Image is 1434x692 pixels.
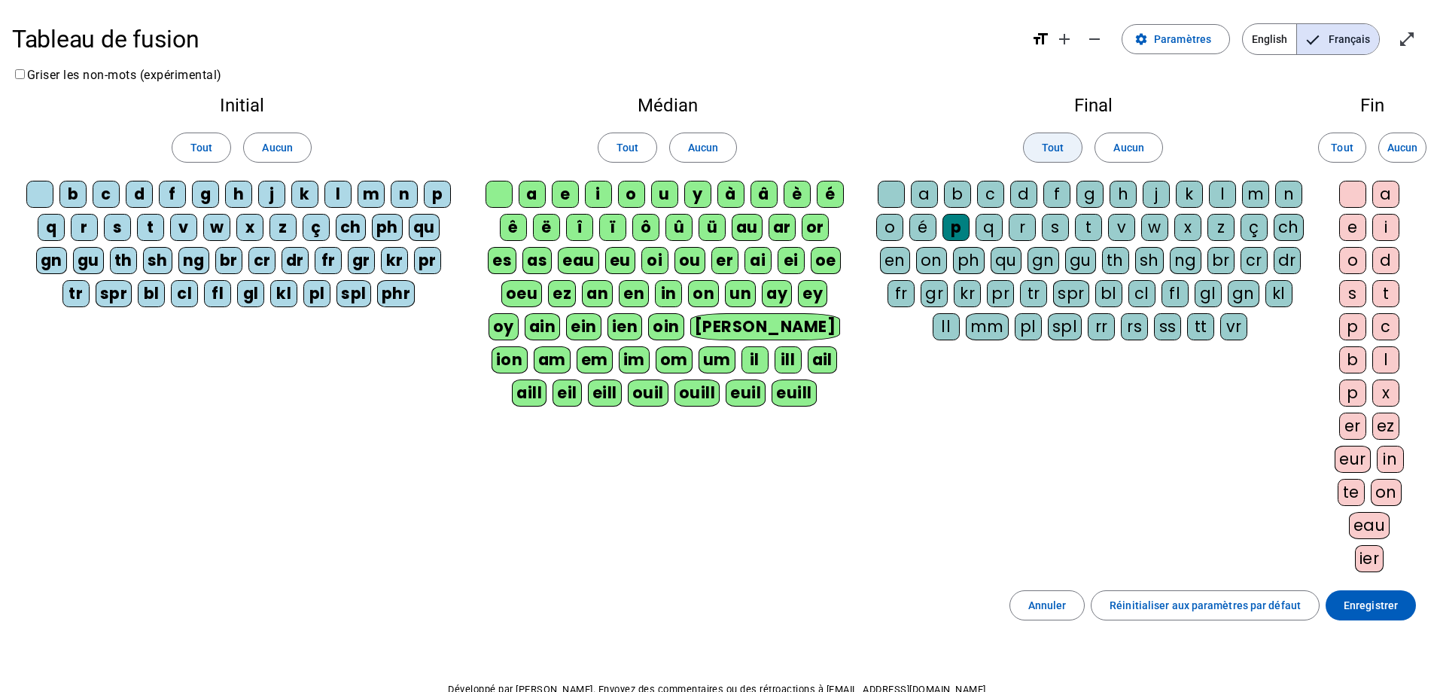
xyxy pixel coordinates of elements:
div: â [750,181,778,208]
div: ouill [674,380,720,407]
span: Annuler [1028,596,1067,614]
div: à [717,181,744,208]
div: ail [808,346,838,373]
div: ey [798,280,827,307]
div: n [1275,181,1302,208]
div: û [665,214,693,241]
div: eau [558,247,599,274]
span: Tout [1042,139,1064,157]
div: c [977,181,1004,208]
div: p [424,181,451,208]
div: gn [36,247,67,274]
div: s [1339,280,1366,307]
label: Griser les non-mots (expérimental) [12,68,222,82]
div: r [71,214,98,241]
div: f [1043,181,1070,208]
div: gl [1195,280,1222,307]
span: Paramètres [1154,30,1211,48]
div: t [137,214,164,241]
div: aill [512,380,547,407]
h2: Final [875,96,1311,114]
div: o [618,181,645,208]
span: Français [1297,24,1379,54]
div: ay [762,280,792,307]
div: b [944,181,971,208]
div: ch [1274,214,1304,241]
div: th [110,247,137,274]
div: ou [674,247,705,274]
div: ill [775,346,802,373]
h2: Fin [1335,96,1410,114]
div: as [522,247,552,274]
div: ï [599,214,626,241]
div: ein [566,313,601,340]
div: in [655,280,682,307]
div: f [159,181,186,208]
div: sh [1135,247,1164,274]
div: fr [315,247,342,274]
div: oin [648,313,684,340]
div: euill [772,380,816,407]
span: English [1243,24,1296,54]
button: Réinitialiser aux paramètres par défaut [1091,590,1320,620]
div: y [684,181,711,208]
div: ien [607,313,643,340]
div: br [215,247,242,274]
div: spl [336,280,371,307]
div: u [651,181,678,208]
button: Annuler [1009,590,1085,620]
div: x [1372,380,1399,407]
div: om [656,346,693,373]
div: eur [1335,446,1371,473]
div: s [104,214,131,241]
div: q [38,214,65,241]
div: il [741,346,769,373]
div: em [577,346,613,373]
div: tr [1020,280,1047,307]
div: i [585,181,612,208]
div: mm [966,313,1009,340]
div: ê [500,214,527,241]
mat-icon: format_size [1031,30,1049,48]
mat-icon: remove [1085,30,1104,48]
div: on [1371,479,1402,506]
div: oeu [501,280,543,307]
div: ei [778,247,805,274]
div: un [725,280,756,307]
h1: Tableau de fusion [12,15,1019,63]
div: oi [641,247,668,274]
div: phr [377,280,416,307]
div: a [1372,181,1399,208]
div: h [1110,181,1137,208]
button: Aucun [1095,133,1162,163]
div: qu [409,214,440,241]
div: ph [953,247,985,274]
button: Paramètres [1122,24,1230,54]
mat-icon: open_in_full [1398,30,1416,48]
div: kl [270,280,297,307]
div: cr [1241,247,1268,274]
div: ü [699,214,726,241]
div: sh [143,247,172,274]
div: l [1209,181,1236,208]
div: im [619,346,650,373]
div: euil [726,380,766,407]
div: v [1108,214,1135,241]
div: br [1207,247,1235,274]
div: ss [1154,313,1181,340]
div: d [1010,181,1037,208]
div: j [258,181,285,208]
div: gu [1065,247,1096,274]
div: rr [1088,313,1115,340]
div: rs [1121,313,1148,340]
div: w [1141,214,1168,241]
div: ouil [628,380,668,407]
button: Tout [1318,133,1366,163]
button: Aucun [669,133,737,163]
div: é [817,181,844,208]
div: spl [1048,313,1082,340]
div: l [1372,346,1399,373]
div: dr [1274,247,1301,274]
div: bl [138,280,165,307]
div: m [358,181,385,208]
